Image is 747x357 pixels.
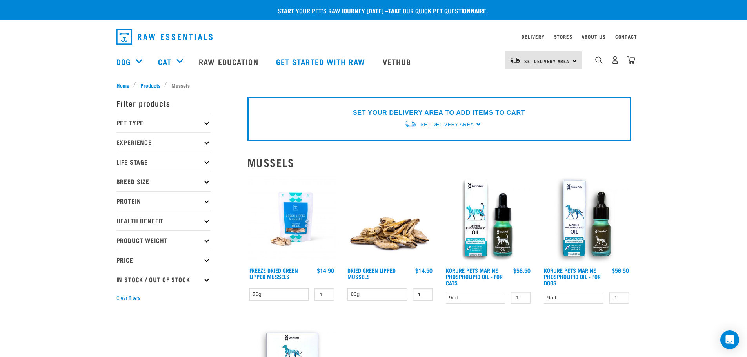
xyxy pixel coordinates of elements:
img: Cat MP Oilsmaller 1024x1024 [444,175,533,264]
p: Health Benefit [116,211,211,230]
p: Pet Type [116,113,211,132]
input: 1 [609,292,629,304]
a: Products [136,81,164,89]
a: Dried Green Lipped Mussels [347,269,396,278]
p: Price [116,250,211,270]
a: Cat [158,56,171,67]
p: Experience [116,132,211,152]
p: In Stock / Out Of Stock [116,270,211,289]
input: 1 [413,288,433,301]
p: Product Weight [116,230,211,250]
a: Korure Pets Marine Phospholipid Oil - for Dogs [544,269,601,284]
span: Products [140,81,160,89]
input: 1 [511,292,531,304]
a: About Us [582,35,605,38]
img: Raw Essentials Logo [116,29,213,45]
a: Stores [554,35,573,38]
div: Open Intercom Messenger [720,330,739,349]
h2: Mussels [247,156,631,169]
div: $14.50 [415,267,433,274]
span: Home [116,81,129,89]
a: Korure Pets Marine Phospholipid Oil - for Cats [446,269,503,284]
nav: dropdown navigation [110,26,637,48]
img: OI Lfront 1024x1024 [542,175,631,264]
img: 1306 Freeze Dried Mussels 01 [345,175,434,264]
a: take our quick pet questionnaire. [388,9,488,12]
img: user.png [611,56,619,64]
span: Set Delivery Area [420,122,474,127]
a: Contact [615,35,637,38]
img: home-icon-1@2x.png [595,56,603,64]
a: Freeze Dried Green Lipped Mussels [249,269,298,278]
a: Delivery [522,35,544,38]
nav: breadcrumbs [116,81,631,89]
img: van-moving.png [404,120,416,128]
a: Raw Education [191,46,268,77]
div: $56.50 [612,267,629,274]
a: Get started with Raw [268,46,375,77]
img: home-icon@2x.png [627,56,635,64]
p: Filter products [116,93,211,113]
a: Dog [116,56,131,67]
p: Protein [116,191,211,211]
div: $56.50 [513,267,531,274]
p: Life Stage [116,152,211,172]
a: Vethub [375,46,421,77]
div: $14.90 [317,267,334,274]
img: RE Product Shoot 2023 Nov8551 [247,175,336,264]
p: SET YOUR DELIVERY AREA TO ADD ITEMS TO CART [353,108,525,118]
button: Clear filters [116,295,140,302]
input: 1 [314,288,334,301]
img: van-moving.png [510,57,520,64]
span: Set Delivery Area [524,60,570,62]
p: Breed Size [116,172,211,191]
a: Home [116,81,134,89]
